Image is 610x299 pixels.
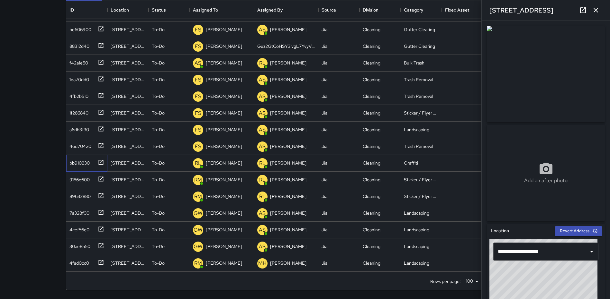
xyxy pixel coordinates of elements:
[404,176,439,183] div: Sticker / Flyer Removal
[258,260,267,267] p: MH
[270,243,306,250] p: [PERSON_NAME]
[152,126,165,133] p: To-Do
[322,210,327,216] div: Jia
[270,126,306,133] p: [PERSON_NAME]
[463,277,481,286] div: 100
[404,76,433,83] div: Trash Removal
[259,126,266,134] p: AS
[363,1,378,19] div: Division
[195,126,201,134] p: FS
[195,26,201,34] p: FS
[206,243,242,250] p: [PERSON_NAME]
[322,26,327,33] div: Jia
[259,93,266,100] p: AS
[257,1,283,19] div: Assigned By
[259,109,266,117] p: AS
[404,260,429,266] div: Landscaping
[206,76,242,83] p: [PERSON_NAME]
[206,226,242,233] p: [PERSON_NAME]
[67,57,88,66] div: f42a1e50
[194,260,202,267] p: RM
[404,210,429,216] div: Landscaping
[404,143,433,149] div: Trash Removal
[152,1,166,19] div: Status
[259,76,266,84] p: AS
[194,226,202,234] p: GW
[363,43,380,49] div: Cleaning
[152,193,165,200] p: To-Do
[404,110,439,116] div: Sticker / Flyer Removal
[111,26,145,33] div: 100 K Street Northeast
[442,1,483,19] div: Fixed Asset
[322,193,327,200] div: Jia
[67,257,89,266] div: 4fad0cc0
[322,243,327,250] div: Jia
[363,226,380,233] div: Cleaning
[445,1,469,19] div: Fixed Asset
[401,1,442,19] div: Category
[111,226,145,233] div: 75 New York Avenue Northeast
[67,74,89,83] div: 1ea70dd0
[363,243,380,250] div: Cleaning
[363,126,380,133] div: Cleaning
[430,278,461,285] p: Rows per page:
[111,1,129,19] div: Location
[322,110,327,116] div: Jia
[322,60,327,66] div: Jia
[193,1,218,19] div: Assigned To
[259,143,266,150] p: AS
[111,110,145,116] div: 300 H Street Northeast
[195,59,201,67] p: AS
[318,1,360,19] div: Source
[206,143,242,149] p: [PERSON_NAME]
[152,93,165,99] p: To-Do
[111,176,145,183] div: 1242 3rd Street Northeast
[363,93,380,99] div: Cleaning
[190,1,254,19] div: Assigned To
[404,1,423,19] div: Category
[206,60,242,66] p: [PERSON_NAME]
[363,160,380,166] div: Cleaning
[194,193,202,201] p: RM
[111,126,145,133] div: 250 K Street Northeast
[152,43,165,49] p: To-Do
[206,210,242,216] p: [PERSON_NAME]
[111,76,145,83] div: 900 2nd Street Northeast
[259,176,266,184] p: RL
[67,141,91,149] div: 46d70420
[152,210,165,216] p: To-Do
[322,143,327,149] div: Jia
[67,40,89,49] div: 88312d40
[111,210,145,216] div: 75 New York Avenue Northeast
[322,176,327,183] div: Jia
[270,210,306,216] p: [PERSON_NAME]
[404,126,429,133] div: Landscaping
[67,174,90,183] div: 9186e600
[206,26,242,33] p: [PERSON_NAME]
[404,26,435,33] div: Gutter Clearing
[404,226,429,233] div: Landscaping
[270,60,306,66] p: [PERSON_NAME]
[111,93,145,99] div: 215 I Street Northeast
[404,160,418,166] div: Graffiti
[194,209,202,217] p: GW
[363,210,380,216] div: Cleaning
[363,176,380,183] div: Cleaning
[69,1,74,19] div: ID
[322,126,327,133] div: Jia
[152,226,165,233] p: To-Do
[67,207,89,216] div: 7a328f00
[206,193,242,200] p: [PERSON_NAME]
[152,160,165,166] p: To-Do
[194,243,202,251] p: GW
[270,176,306,183] p: [PERSON_NAME]
[270,110,306,116] p: [PERSON_NAME]
[195,143,201,150] p: FS
[270,226,306,233] p: [PERSON_NAME]
[67,124,89,133] div: a6db3f30
[363,193,380,200] div: Cleaning
[206,93,242,99] p: [PERSON_NAME]
[270,193,306,200] p: [PERSON_NAME]
[259,159,266,167] p: RL
[195,76,201,84] p: FS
